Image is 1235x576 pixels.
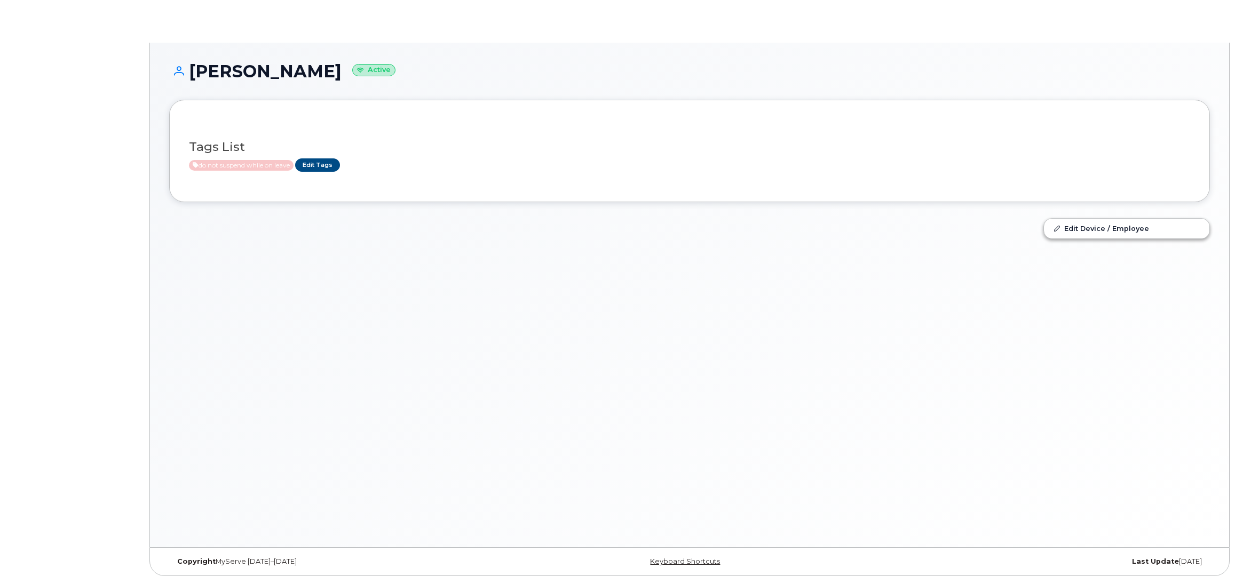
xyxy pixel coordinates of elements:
[295,158,340,172] a: Edit Tags
[177,557,216,565] strong: Copyright
[169,557,516,566] div: MyServe [DATE]–[DATE]
[1044,219,1209,238] a: Edit Device / Employee
[189,140,1190,154] h3: Tags List
[189,160,294,171] span: Active
[352,64,395,76] small: Active
[169,62,1210,81] h1: [PERSON_NAME]
[650,557,720,565] a: Keyboard Shortcuts
[863,557,1210,566] div: [DATE]
[1132,557,1179,565] strong: Last Update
